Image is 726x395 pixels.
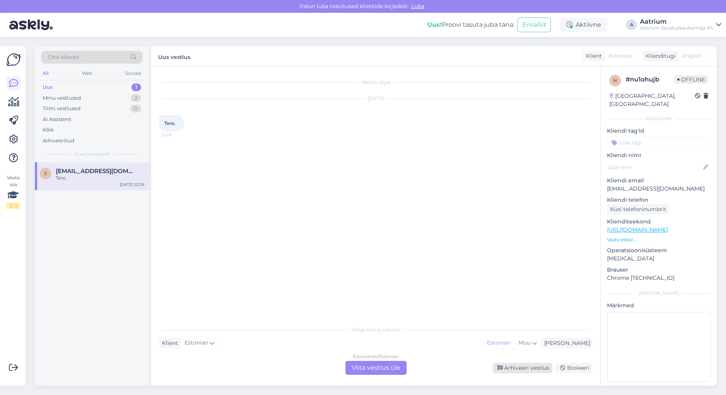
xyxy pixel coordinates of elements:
div: Blokeeri [555,363,593,373]
span: Tere, [164,120,175,126]
div: Socials [124,68,143,78]
div: [GEOGRAPHIC_DATA], [GEOGRAPHIC_DATA] [609,92,695,108]
p: Brauser [607,266,710,274]
span: n [613,78,617,83]
input: Lisa tag [607,137,710,148]
div: Web [80,68,94,78]
div: Estonian [483,337,514,349]
div: Arhiveeritud [43,137,74,145]
p: Märkmed [607,301,710,310]
b: Uus! [427,21,442,28]
p: Chrome [TECHNICAL_ID] [607,274,710,282]
div: # nu1ohujb [626,75,674,84]
div: Kliendi info [607,115,710,122]
div: Uus [43,83,53,91]
div: A [626,19,637,30]
span: s [44,170,47,176]
div: Arhiveeri vestlus [493,363,552,373]
span: slaav4eg@hotmail.com [56,168,136,175]
p: Kliendi email [607,177,710,185]
p: Kliendi nimi [607,151,710,159]
div: [DATE] 22:29 [120,182,144,187]
div: Aatrium Sisustuskaubamaja AS [640,25,713,31]
div: Klienditugi [643,52,676,60]
span: 22:29 [161,132,190,138]
div: Võta vestlus üle [345,361,407,375]
span: Muu [519,339,531,346]
div: Vestlus algas [159,79,593,86]
div: Klient [159,339,178,347]
span: Uued vestlused [74,151,110,158]
div: AI Assistent [43,116,71,123]
p: Operatsioonisüsteem [607,246,710,255]
div: [PERSON_NAME] [541,339,590,347]
div: Aktiivne [560,18,607,32]
div: Tere, [56,175,144,182]
span: Estonian [609,52,632,60]
label: Uus vestlus [158,51,190,61]
span: English [682,52,702,60]
div: Tiimi vestlused [43,105,81,113]
input: Lisa nimi [607,163,702,172]
span: Estonian [185,339,208,347]
p: Klienditeekond [607,218,710,226]
div: 0 [130,105,141,113]
div: Minu vestlused [43,94,81,102]
div: Vaata siia [6,174,20,209]
span: Luba [409,3,427,10]
div: 1 [131,83,141,91]
button: Emailid [517,17,551,32]
div: Kõik [43,126,54,134]
div: [DATE] [159,95,593,102]
div: Klient [583,52,602,60]
div: Küsi telefoninumbrit [607,204,669,215]
p: [MEDICAL_DATA] [607,255,710,263]
div: Estonian to Estonian [353,353,399,360]
div: All [41,68,50,78]
p: Kliendi telefon [607,196,710,204]
div: Proovi tasuta juba täna: [427,20,514,29]
div: 2 [131,94,141,102]
div: [PERSON_NAME] [607,290,710,297]
a: AatriumAatrium Sisustuskaubamaja AS [640,19,721,31]
div: 2 / 3 [6,202,20,209]
span: Otsi kliente [48,53,79,61]
img: Askly Logo [6,52,21,67]
div: Valige keel ja vastake [159,326,593,333]
span: Offline [674,75,708,84]
p: [EMAIL_ADDRESS][DOMAIN_NAME] [607,185,710,193]
p: Vaata edasi ... [607,236,710,243]
a: [URL][DOMAIN_NAME] [607,226,668,233]
p: Kliendi tag'id [607,127,710,135]
div: Aatrium [640,19,713,25]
